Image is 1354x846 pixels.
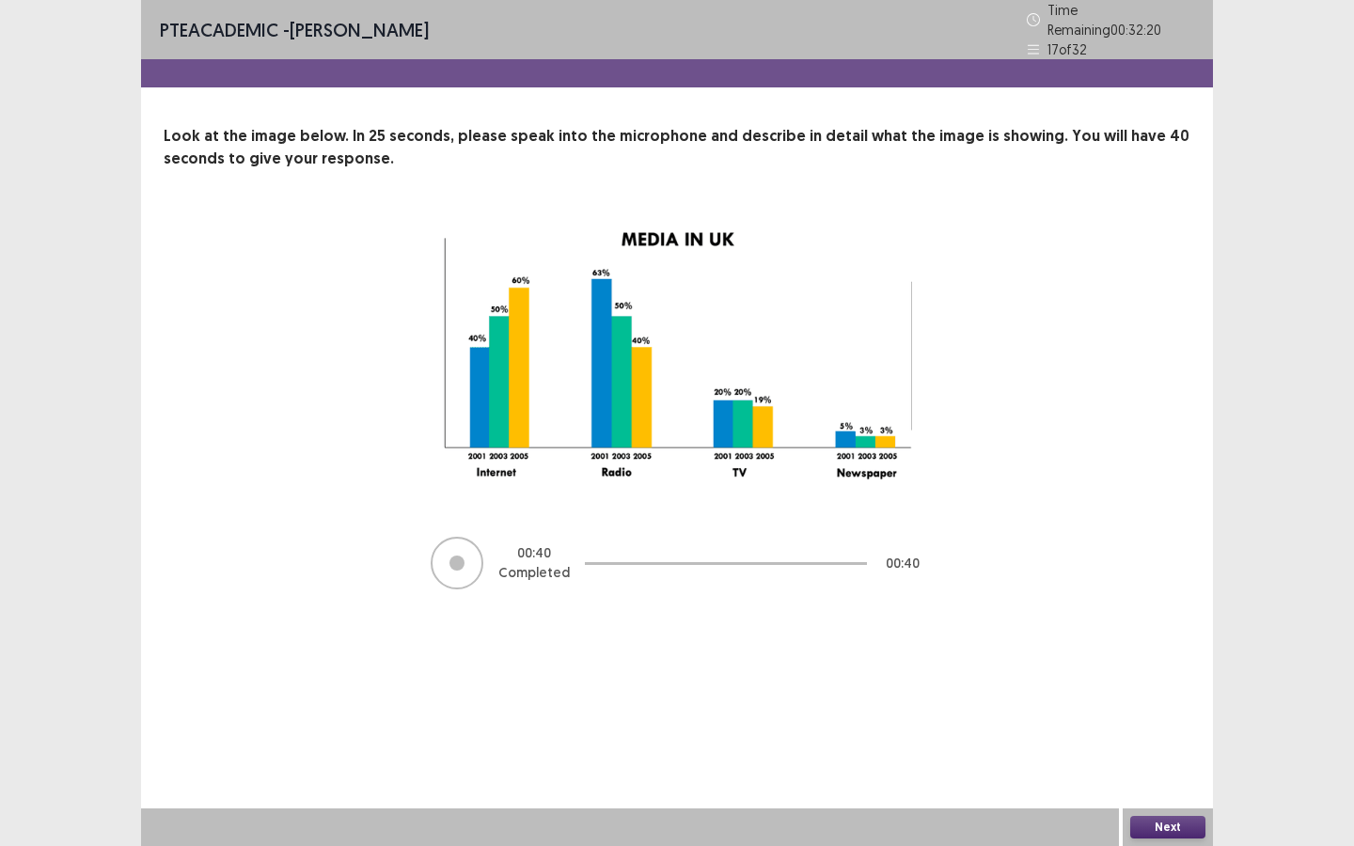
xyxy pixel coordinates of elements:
p: Completed [498,563,570,583]
p: 00 : 40 [886,554,920,573]
p: Look at the image below. In 25 seconds, please speak into the microphone and describe in detail w... [164,125,1190,170]
p: - [PERSON_NAME] [160,16,429,44]
img: image-description [442,215,912,489]
span: PTE academic [160,18,278,41]
p: 17 of 32 [1047,39,1087,59]
p: 00 : 40 [517,543,551,563]
button: Next [1130,816,1205,838]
